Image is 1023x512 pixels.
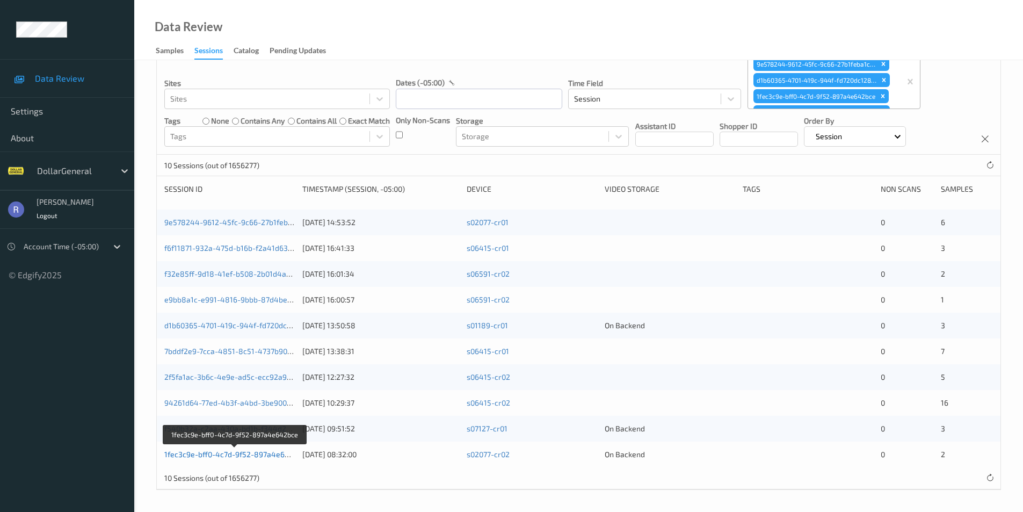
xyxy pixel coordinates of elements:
div: [DATE] 13:50:58 [302,320,459,331]
div: Sessions [194,45,223,60]
a: 9e578244-9612-45fc-9c66-27b1feba1c9a [164,218,308,227]
span: 7 [941,347,945,356]
span: 0 [881,321,885,330]
p: Order By [804,116,906,126]
span: 0 [881,450,885,459]
div: Samples [941,184,993,194]
a: s02077-cr01 [467,218,509,227]
span: 0 [881,424,885,433]
div: [DATE] 12:27:32 [302,372,459,383]
label: contains all [296,116,337,126]
a: 2f5fa1ac-3b6c-4e9e-ad5c-ecc92a9c3aa1 [164,372,307,381]
div: Catalog [234,45,259,59]
span: 0 [881,243,885,253]
div: 7bddf2e9-7cca-4851-8c51-4737b907b274 [753,105,878,119]
div: [DATE] 10:29:37 [302,398,459,408]
div: Timestamp (Session, -05:00) [302,184,459,194]
span: 3 [941,321,945,330]
p: Time Field [568,78,741,89]
div: On Backend [605,449,735,460]
div: [DATE] 16:01:34 [302,269,459,279]
p: Session [812,131,846,142]
a: e9bb8a1c-e991-4816-9bbb-87d4bef9340f [164,295,310,304]
span: 2 [941,450,945,459]
div: Data Review [155,21,222,32]
label: contains any [241,116,285,126]
div: [DATE] 09:51:52 [302,423,459,434]
a: s06415-cr01 [467,243,509,253]
span: 5 [941,372,945,381]
div: [DATE] 13:38:31 [302,346,459,357]
div: 9e578244-9612-45fc-9c66-27b1feba1c9a [753,57,878,71]
span: 3 [941,424,945,433]
div: Tags [743,184,873,194]
a: f540b32a-c2aa-430a-bd1b-f344d2a51f4a [164,424,310,433]
div: d1b60365-4701-419c-944f-fd720dc12890 [753,73,878,87]
a: f32e85ff-9d18-41ef-b508-2b01d4a59da5 [164,269,308,278]
span: 0 [881,372,885,381]
a: Sessions [194,44,234,60]
div: [DATE] 16:00:57 [302,294,459,305]
p: dates (-05:00) [396,77,445,88]
a: 7bddf2e9-7cca-4851-8c51-4737b907b274 [164,347,308,356]
a: f6f11871-932a-475d-b16b-f2a41d631436 [164,243,304,253]
span: 2 [941,269,945,278]
span: 3 [941,243,945,253]
div: 1fec3c9e-bff0-4c7d-9f52-897a4e642bce [753,89,877,103]
div: Remove 1fec3c9e-bff0-4c7d-9f52-897a4e642bce [877,89,889,103]
a: s06415-cr02 [467,372,510,381]
a: Pending Updates [270,44,337,59]
span: 0 [881,269,885,278]
a: s06591-cr02 [467,269,510,278]
div: Device [467,184,597,194]
span: 0 [881,398,885,407]
a: s01189-cr01 [467,321,508,330]
span: 1 [941,295,944,304]
a: 1fec3c9e-bff0-4c7d-9f52-897a4e642bce [164,450,306,459]
p: Only Non-Scans [396,115,450,126]
a: d1b60365-4701-419c-944f-fd720dc12890 [164,321,308,330]
div: On Backend [605,320,735,331]
div: Remove 9e578244-9612-45fc-9c66-27b1feba1c9a [877,57,889,71]
div: Non Scans [881,184,933,194]
p: 10 Sessions (out of 1656277) [164,473,259,484]
div: [DATE] 16:41:33 [302,243,459,254]
a: s07127-cr01 [467,424,507,433]
div: [DATE] 14:53:52 [302,217,459,228]
p: Assistant ID [635,121,714,132]
p: Storage [456,116,629,126]
a: s06591-cr02 [467,295,510,304]
div: On Backend [605,423,735,434]
a: s02077-cr02 [467,450,510,459]
a: Samples [156,44,194,59]
span: 6 [941,218,945,227]
a: 94261d64-77ed-4b3f-a4bd-3be90041ffcf [164,398,307,407]
span: 0 [881,218,885,227]
div: Session ID [164,184,295,194]
label: exact match [348,116,390,126]
span: 0 [881,347,885,356]
div: [DATE] 08:32:00 [302,449,459,460]
a: Catalog [234,44,270,59]
div: Samples [156,45,184,59]
p: Sites [164,78,390,89]
a: s06415-cr01 [467,347,509,356]
span: 0 [881,295,885,304]
p: Shopper ID [720,121,798,132]
div: Remove d1b60365-4701-419c-944f-fd720dc12890 [878,73,890,87]
p: Tags [164,116,180,126]
div: Pending Updates [270,45,326,59]
label: none [211,116,229,126]
p: 10 Sessions (out of 1656277) [164,160,259,171]
a: s06415-cr02 [467,398,510,407]
div: Video Storage [605,184,735,194]
span: 16 [941,398,948,407]
div: Remove 7bddf2e9-7cca-4851-8c51-4737b907b274 [878,105,890,119]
